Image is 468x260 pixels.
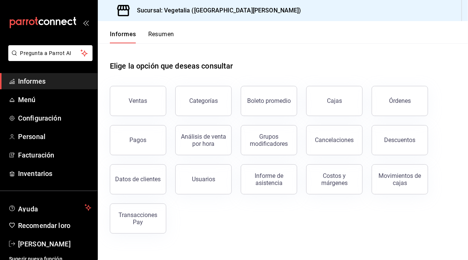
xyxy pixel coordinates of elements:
[137,7,301,14] font: Sucursal: Vegetalia ([GEOGRAPHIC_DATA][PERSON_NAME])
[8,45,93,61] button: Pregunta a Parrot AI
[110,203,166,234] button: Transacciones Pay
[18,77,46,85] font: Informes
[110,30,174,43] div: pestañas de navegación
[255,172,283,187] font: Informe de asistencia
[83,20,89,26] button: abrir_cajón_menú
[110,125,166,155] button: Pagos
[327,97,342,104] font: Cajas
[110,31,136,38] font: Informes
[18,205,38,213] font: Ayuda
[181,133,226,147] font: Análisis de venta por hora
[189,97,218,104] font: Categorías
[20,50,71,56] font: Pregunta a Parrot AI
[306,164,363,194] button: Costos y márgenes
[250,133,288,147] font: Grupos modificadores
[306,125,363,155] button: Cancelaciones
[110,86,166,116] button: Ventas
[175,125,232,155] button: Análisis de venta por hora
[306,86,363,116] button: Cajas
[247,97,291,104] font: Boleto promedio
[18,133,46,141] font: Personal
[384,136,416,144] font: Descuentos
[119,211,158,226] font: Transacciones Pay
[130,136,147,144] font: Pagos
[110,164,166,194] button: Datos de clientes
[18,170,52,177] font: Inventarios
[315,136,354,144] font: Cancelaciones
[18,222,70,229] font: Recomendar loro
[148,31,174,38] font: Resumen
[129,97,147,104] font: Ventas
[115,176,161,183] font: Datos de clientes
[372,164,428,194] button: Movimientos de cajas
[175,86,232,116] button: Categorías
[18,151,54,159] font: Facturación
[379,172,421,187] font: Movimientos de cajas
[5,55,93,63] a: Pregunta a Parrot AI
[241,164,297,194] button: Informe de asistencia
[18,114,61,122] font: Configuración
[372,125,428,155] button: Descuentos
[175,164,232,194] button: Usuarios
[372,86,428,116] button: Órdenes
[241,86,297,116] button: Boleto promedio
[18,240,71,248] font: [PERSON_NAME]
[389,97,411,104] font: Órdenes
[241,125,297,155] button: Grupos modificadores
[110,61,233,70] font: Elige la opción que deseas consultar
[18,96,36,104] font: Menú
[321,172,348,187] font: Costos y márgenes
[192,176,215,183] font: Usuarios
